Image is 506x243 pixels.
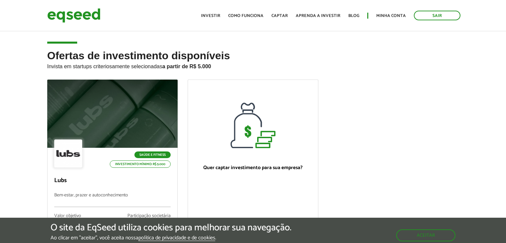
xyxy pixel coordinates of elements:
div: Participação societária [127,214,171,218]
a: Captar [271,14,288,18]
strong: a partir de R$ 5.000 [162,64,211,69]
div: Valor objetivo [54,214,85,218]
a: Aprenda a investir [296,14,340,18]
p: Bem-estar, prazer e autoconhecimento [54,193,171,207]
p: Lubs [54,177,171,184]
img: EqSeed [47,7,100,24]
a: Investir [201,14,220,18]
a: Blog [348,14,359,18]
h5: O site da EqSeed utiliza cookies para melhorar sua navegação. [51,223,291,233]
p: Saúde e Fitness [134,151,171,158]
p: Investimento mínimo: R$ 5.000 [110,160,171,168]
h2: Ofertas de investimento disponíveis [47,50,459,80]
a: política de privacidade e de cookies [138,235,215,241]
button: Aceitar [396,229,455,241]
a: Sair [414,11,460,20]
p: Ao clicar em "aceitar", você aceita nossa . [51,235,291,241]
a: Minha conta [376,14,406,18]
a: Como funciona [228,14,263,18]
p: Invista em startups criteriosamente selecionadas [47,62,459,70]
p: Quer captar investimento para sua empresa? [195,165,311,171]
